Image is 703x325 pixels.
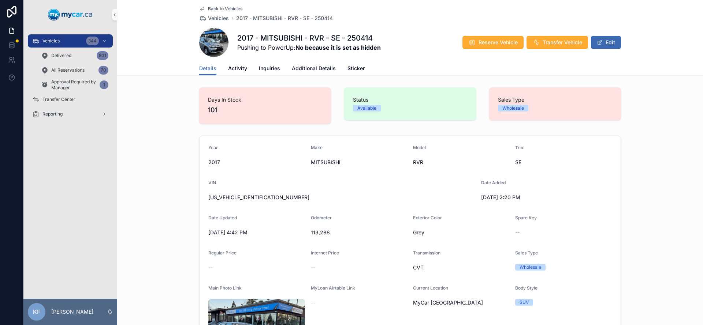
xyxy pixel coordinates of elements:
[413,250,440,256] span: Transmission
[498,96,612,103] span: Sales Type
[208,229,305,236] span: [DATE] 4:42 PM
[208,6,242,12] span: Back to Vehicles
[259,62,280,76] a: Inquiries
[208,15,229,22] span: Vehicles
[23,29,117,130] div: scrollable content
[42,111,63,117] span: Reporting
[51,308,93,315] p: [PERSON_NAME]
[295,44,381,51] strong: No because it is set as hidden
[591,36,621,49] button: Edit
[462,36,524,49] button: Reserve Vehicle
[228,65,247,72] span: Activity
[97,51,108,60] div: 801
[481,180,506,185] span: Date Added
[357,105,376,112] div: Available
[515,215,537,220] span: Spare Key
[199,62,216,76] a: Details
[502,105,524,112] div: Wholesale
[515,229,520,236] span: --
[413,215,442,220] span: Exterior Color
[28,93,113,106] a: Transfer Center
[413,145,426,150] span: Model
[37,78,113,91] a: Approval Required by Manager1
[208,215,237,220] span: Date Updated
[208,194,475,201] span: [US_VEHICLE_IDENTIFICATION_NUMBER]
[527,36,588,49] button: Transfer Vehicle
[259,65,280,72] span: Inquiries
[51,79,97,91] span: Approval Required by Manager
[413,285,448,291] span: Current Location
[42,38,60,44] span: Vehicles
[48,9,93,20] img: App logo
[520,299,529,306] div: SUV
[28,34,113,48] a: Vehicles344
[37,64,113,77] a: All Reservations70
[208,264,213,271] span: --
[353,96,467,103] span: Status
[413,299,483,306] span: MyCar [GEOGRAPHIC_DATA]
[51,67,85,73] span: All Reservations
[28,107,113,121] a: Reporting
[311,159,408,166] span: MITSUBISHI
[520,264,541,271] div: Wholesale
[479,39,518,46] span: Reserve Vehicle
[515,250,538,256] span: Sales Type
[311,264,315,271] span: --
[236,15,333,22] a: 2017 - MITSUBISHI - RVR - SE - 250414
[311,299,315,306] span: --
[208,105,322,115] span: 101
[311,229,408,236] span: 113,288
[199,15,229,22] a: Vehicles
[515,145,525,150] span: Trim
[228,62,247,76] a: Activity
[208,250,237,256] span: Regular Price
[311,145,323,150] span: Make
[51,53,71,58] span: Delivered
[515,285,538,291] span: Body Style
[42,97,75,102] span: Transfer Center
[86,37,99,45] div: 344
[413,159,509,166] span: RVR
[413,229,509,236] span: Grey
[37,49,113,62] a: Delivered801
[33,307,40,316] span: KF
[199,6,242,12] a: Back to Vehicles
[208,145,218,150] span: Year
[208,285,242,291] span: Main Photo Link
[199,65,216,72] span: Details
[311,250,339,256] span: Internet Price
[100,80,108,89] div: 1
[347,62,365,76] a: Sticker
[208,159,305,166] span: 2017
[208,96,322,103] span: Days In Stock
[237,43,381,52] span: Pushing to PowerUp:
[543,39,582,46] span: Transfer Vehicle
[208,180,216,185] span: VIN
[292,65,336,72] span: Additional Details
[481,194,578,201] span: [DATE] 2:20 PM
[292,62,336,76] a: Additional Details
[347,65,365,72] span: Sticker
[311,215,332,220] span: Odometer
[98,66,108,75] div: 70
[413,264,509,271] span: CVT
[515,159,612,166] span: SE
[311,285,355,291] span: MyLoan Airtable Link
[237,33,381,43] h1: 2017 - MITSUBISHI - RVR - SE - 250414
